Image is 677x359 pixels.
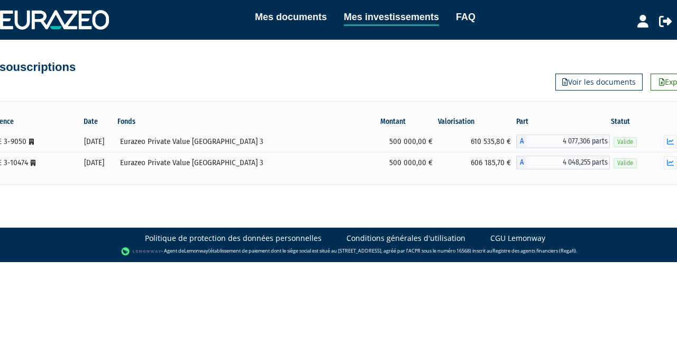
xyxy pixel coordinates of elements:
[76,136,112,147] div: [DATE]
[72,113,116,131] th: Date
[490,233,545,244] a: CGU Lemonway
[527,134,610,148] span: 4 077,306 parts
[555,74,643,91] a: Voir les documents
[492,248,576,255] a: Registre des agents financiers (Regafi)
[145,233,322,244] a: Politique de protection des données personnelles
[11,246,666,257] div: - Agent de (établissement de paiement dont le siège social est situé au [STREET_ADDRESS], agréé p...
[516,134,527,148] span: A
[527,156,610,169] span: 4 048,255 parts
[355,152,438,173] td: 500 000,00 €
[614,137,637,147] span: Valide
[610,113,658,131] th: Statut
[355,113,438,131] th: Montant
[438,131,516,152] td: 610 535,80 €
[516,134,610,148] div: A - Eurazeo Private Value Europe 3
[76,157,112,168] div: [DATE]
[116,113,355,131] th: Fonds
[31,160,35,166] i: [Français] Personne morale
[121,246,162,257] img: logo-lemonway.png
[614,158,637,168] span: Valide
[29,139,34,145] i: [Français] Personne morale
[438,152,516,173] td: 606 185,70 €
[456,10,475,24] a: FAQ
[355,131,438,152] td: 500 000,00 €
[120,136,352,147] div: Eurazeo Private Value [GEOGRAPHIC_DATA] 3
[255,10,327,24] a: Mes documents
[346,233,465,244] a: Conditions générales d'utilisation
[344,10,439,26] a: Mes investissements
[120,157,352,168] div: Eurazeo Private Value [GEOGRAPHIC_DATA] 3
[438,113,516,131] th: Valorisation
[516,113,610,131] th: Part
[516,156,527,169] span: A
[516,156,610,169] div: A - Eurazeo Private Value Europe 3
[184,248,208,255] a: Lemonway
